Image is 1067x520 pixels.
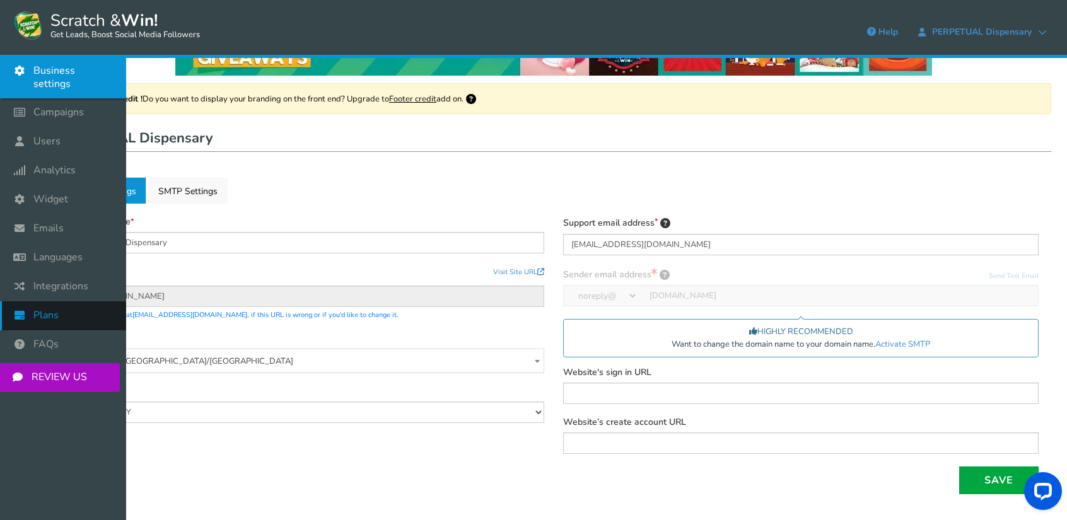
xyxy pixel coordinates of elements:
[69,349,544,374] span: (UTC-05:00) America/Chicago
[563,216,670,230] label: Support email address
[33,164,76,177] span: Analytics
[33,251,83,264] span: Languages
[959,466,1039,494] button: Save
[926,27,1038,37] span: PERPETUAL Dispensary
[389,93,436,105] a: Footer credit
[33,106,84,119] span: Campaigns
[55,83,1051,114] div: Do you want to display your branding on the front end? Upgrade to add on.
[69,232,544,253] input: Jane's shoes
[1014,467,1067,520] iframe: LiveChat chat widget
[749,326,853,338] span: HIGHLY RECOMMENDED
[875,338,930,350] a: Activate SMTP
[33,338,59,351] span: FAQs
[13,9,44,41] img: Scratch and Win
[878,26,898,38] span: Help
[55,127,1051,152] h1: PERPETUAL Dispensary
[69,310,544,321] p: Please email us at , if this URL is wrong or if you'd like to change it.
[33,193,68,206] span: Widget
[563,234,1039,255] input: support@yourdomain.com
[44,9,200,41] span: Scratch &
[13,9,200,41] a: Scratch &Win! Get Leads, Boost Social Media Followers
[33,309,59,322] span: Plans
[861,22,904,42] a: Help
[69,286,544,307] input: http://www.example.com
[563,367,651,379] label: Website's sign in URL
[69,349,544,373] span: (UTC-05:00) America/Chicago
[148,177,228,204] a: SMTP Settings
[33,135,61,148] span: Users
[32,371,87,384] span: REVIEW US
[50,30,200,40] small: Get Leads, Boost Social Media Followers
[33,222,64,235] span: Emails
[672,338,930,351] span: Want to change the domain name to your domain name.
[563,417,686,429] label: Website’s create account URL
[132,310,247,320] a: [EMAIL_ADDRESS][DOMAIN_NAME]
[493,267,544,277] a: Visit Site URL
[121,9,158,32] strong: Win!
[33,280,88,293] span: Integrations
[33,64,114,91] span: Business settings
